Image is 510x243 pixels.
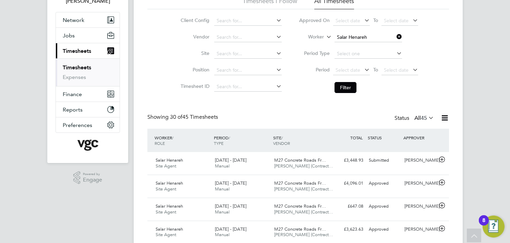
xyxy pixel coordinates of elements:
div: Showing [147,114,219,121]
span: [DATE] - [DATE] [215,157,246,163]
span: / [172,135,173,140]
span: TYPE [214,140,223,146]
span: Timesheets [63,48,91,54]
span: Salar Henareh [156,226,183,232]
a: Expenses [63,74,86,80]
span: Reports [63,106,83,113]
span: Finance [63,91,82,97]
input: Search for... [214,49,282,59]
input: Search for... [214,82,282,92]
button: Network [56,12,120,27]
img: vgcgroup-logo-retina.png [77,140,98,151]
div: £647.08 [330,201,366,212]
label: Timesheet ID [179,83,209,89]
span: M27 Concrete Roads Fr… [274,180,326,186]
a: Timesheets [63,64,91,71]
span: / [281,135,283,140]
span: Powered by [83,171,102,177]
span: Manual [215,232,230,238]
div: Approved [366,201,402,212]
span: Engage [83,177,102,183]
span: M27 Concrete Roads Fr… [274,226,326,232]
div: [PERSON_NAME] [402,201,437,212]
span: Select date [384,67,409,73]
span: To [371,16,380,25]
span: [PERSON_NAME] (Contract… [274,163,333,169]
span: Manual [215,209,230,215]
input: Search for... [335,33,402,42]
div: PERIOD [212,131,271,149]
span: M27 Concrete Roads Fr… [274,203,326,209]
label: Worker [293,34,324,40]
span: To [371,65,380,74]
button: Finance [56,86,120,102]
div: 8 [482,220,485,229]
input: Search for... [214,33,282,42]
span: [PERSON_NAME] (Contract… [274,232,333,238]
button: Timesheets [56,43,120,58]
span: Site Agent [156,232,176,238]
span: VENDOR [273,140,290,146]
span: 45 [421,115,427,121]
div: Approved [366,178,402,189]
div: STATUS [366,131,402,144]
input: Search for... [214,66,282,75]
div: APPROVER [402,131,437,144]
span: Site Agent [156,186,176,192]
span: ROLE [155,140,165,146]
label: Period Type [299,50,330,56]
span: Network [63,17,84,23]
div: £4,096.01 [330,178,366,189]
div: [PERSON_NAME] [402,224,437,235]
a: Powered byEngage [73,171,102,184]
span: Select date [336,67,360,73]
span: Select date [384,18,409,24]
span: [DATE] - [DATE] [215,203,246,209]
input: Select one [335,49,402,59]
button: Preferences [56,117,120,132]
span: Salar Henareh [156,180,183,186]
span: 30 of [170,114,182,120]
div: WORKER [153,131,212,149]
span: Salar Henareh [156,157,183,163]
input: Search for... [214,16,282,26]
span: Select date [336,18,360,24]
span: Site Agent [156,163,176,169]
div: SITE [271,131,331,149]
span: Preferences [63,122,92,128]
span: M27 Concrete Roads Fr… [274,157,326,163]
span: [DATE] - [DATE] [215,226,246,232]
label: Approved On [299,17,330,23]
button: Open Resource Center, 8 new notifications [483,216,505,238]
div: [PERSON_NAME] [402,155,437,166]
span: [DATE] - [DATE] [215,180,246,186]
button: Filter [335,82,356,93]
a: Go to home page [56,140,120,151]
button: Jobs [56,28,120,43]
span: Manual [215,163,230,169]
span: 45 Timesheets [170,114,218,120]
div: Timesheets [56,58,120,86]
div: Submitted [366,155,402,166]
div: £3,448.93 [330,155,366,166]
label: All [414,115,434,121]
div: Status [394,114,435,123]
span: [PERSON_NAME] (Contract… [274,209,333,215]
label: Period [299,67,330,73]
span: Site Agent [156,209,176,215]
div: [PERSON_NAME] [402,178,437,189]
span: Jobs [63,32,75,39]
label: Client Config [179,17,209,23]
span: Salar Henareh [156,203,183,209]
button: Reports [56,102,120,117]
span: Manual [215,186,230,192]
label: Position [179,67,209,73]
label: Vendor [179,34,209,40]
div: Approved [366,224,402,235]
label: Site [179,50,209,56]
span: TOTAL [350,135,363,140]
div: £3,623.63 [330,224,366,235]
span: / [229,135,230,140]
span: [PERSON_NAME] (Contract… [274,186,333,192]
